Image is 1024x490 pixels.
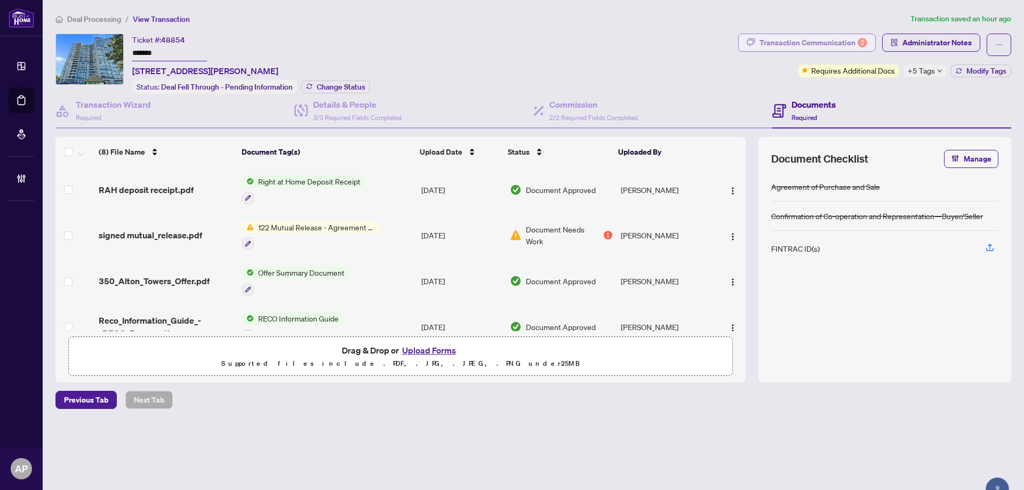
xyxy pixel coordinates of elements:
[759,34,867,51] div: Transaction Communication
[254,267,349,278] span: Offer Summary Document
[811,65,895,76] span: Requires Additional Docs
[417,213,506,259] td: [DATE]
[76,114,101,122] span: Required
[420,146,462,158] span: Upload Date
[729,278,737,286] img: Logo
[724,181,741,198] button: Logo
[242,221,254,233] img: Status Icon
[617,167,714,213] td: [PERSON_NAME]
[99,314,234,340] span: Reco_Information_Guide_-_RECO_Forms.pdf
[317,83,365,91] span: Change Status
[510,184,522,196] img: Document Status
[508,146,530,158] span: Status
[99,229,202,242] span: signed mutual_release.pdf
[604,231,612,239] div: 1
[69,337,732,376] span: Drag & Drop orUpload FormsSupported files include .PDF, .JPG, .JPEG, .PNG under25MB
[76,98,151,111] h4: Transaction Wizard
[94,137,237,167] th: (8) File Name
[125,391,173,409] button: Next Tab
[617,304,714,350] td: [PERSON_NAME]
[549,98,638,111] h4: Commission
[944,150,998,168] button: Manage
[771,151,868,166] span: Document Checklist
[771,210,983,222] div: Confirmation of Co-operation and Representation—Buyer/Seller
[617,213,714,259] td: [PERSON_NAME]
[614,137,711,167] th: Uploaded By
[242,175,254,187] img: Status Icon
[75,357,726,370] p: Supported files include .PDF, .JPG, .JPEG, .PNG under 25 MB
[237,137,416,167] th: Document Tag(s)
[858,38,867,47] div: 2
[791,114,817,122] span: Required
[617,258,714,304] td: [PERSON_NAME]
[242,221,380,250] button: Status Icon122 Mutual Release - Agreement of Purchase and Sale
[313,114,402,122] span: 3/3 Required Fields Completed
[908,65,935,77] span: +5 Tags
[242,312,343,341] button: Status IconRECO Information Guide
[510,321,522,333] img: Document Status
[161,82,293,92] span: Deal Fell Through - Pending Information
[55,15,63,23] span: home
[342,343,459,357] span: Drag & Drop or
[242,267,254,278] img: Status Icon
[99,183,194,196] span: RAH deposit receipt.pdf
[549,114,638,122] span: 2/2 Required Fields Completed
[15,461,28,476] span: AP
[729,324,737,332] img: Logo
[161,35,185,45] span: 48854
[415,137,503,167] th: Upload Date
[417,304,506,350] td: [DATE]
[301,81,370,93] button: Change Status
[55,391,117,409] button: Previous Tab
[313,98,402,111] h4: Details & People
[132,65,278,77] span: [STREET_ADDRESS][PERSON_NAME]
[99,146,145,158] span: (8) File Name
[791,98,836,111] h4: Documents
[67,14,121,24] span: Deal Processing
[399,343,459,357] button: Upload Forms
[64,391,108,408] span: Previous Tab
[503,137,614,167] th: Status
[724,318,741,335] button: Logo
[729,187,737,195] img: Logo
[132,34,185,46] div: Ticket #:
[242,312,254,324] img: Status Icon
[910,13,1011,25] article: Transaction saved an hour ago
[254,312,343,324] span: RECO Information Guide
[526,275,596,287] span: Document Approved
[937,68,942,74] span: down
[242,175,365,204] button: Status IconRight at Home Deposit Receipt
[966,67,1006,75] span: Modify Tags
[56,34,123,84] img: IMG-E12316798_1.jpg
[902,34,972,51] span: Administrator Notes
[882,34,980,52] button: Administrator Notes
[724,227,741,244] button: Logo
[724,272,741,290] button: Logo
[526,321,596,333] span: Document Approved
[254,221,380,233] span: 122 Mutual Release - Agreement of Purchase and Sale
[417,258,506,304] td: [DATE]
[9,8,34,28] img: logo
[242,267,349,295] button: Status IconOffer Summary Document
[964,150,991,167] span: Manage
[951,65,1011,77] button: Modify Tags
[771,181,880,192] div: Agreement of Purchase and Sale
[981,453,1013,485] button: Open asap
[510,275,522,287] img: Document Status
[771,243,820,254] div: FINTRAC ID(s)
[510,229,522,241] img: Document Status
[526,223,602,247] span: Document Needs Work
[132,79,297,94] div: Status:
[995,41,1003,49] span: ellipsis
[729,232,737,241] img: Logo
[99,275,210,287] span: 350_Alton_Towers_Offer.pdf
[526,184,596,196] span: Document Approved
[125,13,129,25] li: /
[891,39,898,46] span: solution
[133,14,190,24] span: View Transaction
[738,34,876,52] button: Transaction Communication2
[254,175,365,187] span: Right at Home Deposit Receipt
[417,167,506,213] td: [DATE]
